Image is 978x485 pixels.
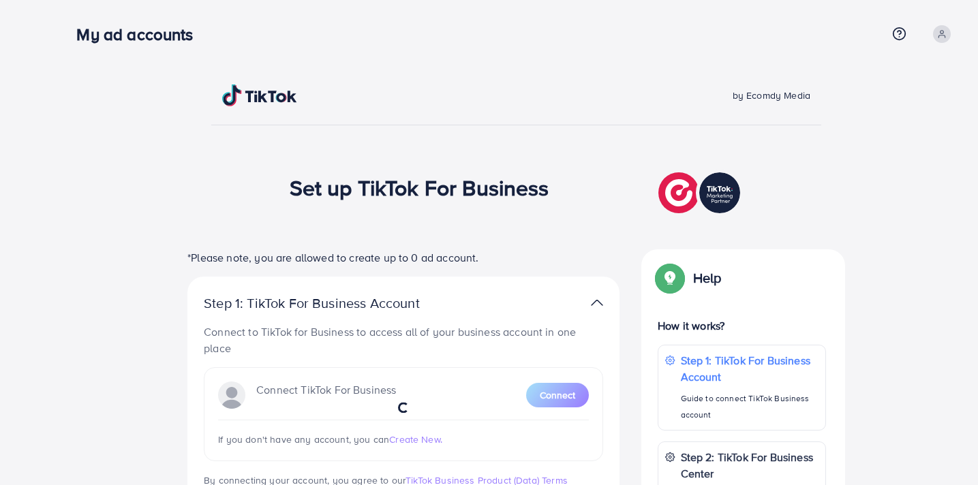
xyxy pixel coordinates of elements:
p: Step 1: TikTok For Business Account [681,352,819,385]
p: *Please note, you are allowed to create up to 0 ad account. [187,249,620,266]
img: TikTok partner [658,169,744,217]
p: How it works? [658,317,826,334]
p: Help [693,270,722,286]
img: TikTok partner [591,293,603,313]
span: by Ecomdy Media [733,89,810,102]
h1: Set up TikTok For Business [290,174,549,200]
p: Step 2: TikTok For Business Center [681,449,819,482]
p: Step 1: TikTok For Business Account [204,295,463,311]
p: Guide to connect TikTok Business account [681,390,819,423]
img: TikTok [222,84,297,106]
h3: My ad accounts [76,25,204,44]
img: Popup guide [658,266,682,290]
